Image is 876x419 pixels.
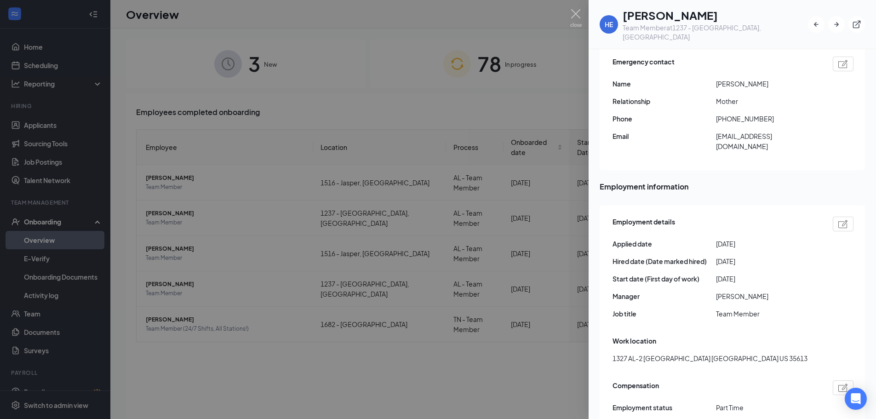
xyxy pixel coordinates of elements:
button: ArrowRight [828,16,845,33]
span: [PERSON_NAME] [716,79,819,89]
svg: ArrowLeftNew [812,20,821,29]
span: Phone [613,114,716,124]
span: [PHONE_NUMBER] [716,114,819,124]
span: Start date (First day of work) [613,274,716,284]
span: Compensation [613,380,659,395]
span: [DATE] [716,239,819,249]
svg: ArrowRight [832,20,841,29]
div: Team Member at 1237 - [GEOGRAPHIC_DATA], [GEOGRAPHIC_DATA] [623,23,808,41]
span: Employment status [613,402,716,413]
button: ArrowLeftNew [808,16,824,33]
span: Work location [613,336,656,346]
span: Manager [613,291,716,301]
h1: [PERSON_NAME] [623,7,808,23]
span: [EMAIL_ADDRESS][DOMAIN_NAME] [716,131,819,151]
span: Mother [716,96,819,106]
span: Applied date [613,239,716,249]
span: Hired date (Date marked hired) [613,256,716,266]
span: Relationship [613,96,716,106]
span: Team Member [716,309,819,319]
span: Emergency contact [613,57,675,71]
span: Job title [613,309,716,319]
span: Employment information [600,181,865,192]
div: HE [605,20,613,29]
button: ExternalLink [848,16,865,33]
svg: ExternalLink [852,20,861,29]
span: [PERSON_NAME] [716,291,819,301]
span: 1327 AL-2 [GEOGRAPHIC_DATA] [GEOGRAPHIC_DATA] US 35613 [613,353,807,363]
div: Open Intercom Messenger [845,388,867,410]
span: [DATE] [716,256,819,266]
span: Email [613,131,716,141]
span: [DATE] [716,274,819,284]
span: Name [613,79,716,89]
span: Employment details [613,217,675,231]
span: Part Time [716,402,819,413]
